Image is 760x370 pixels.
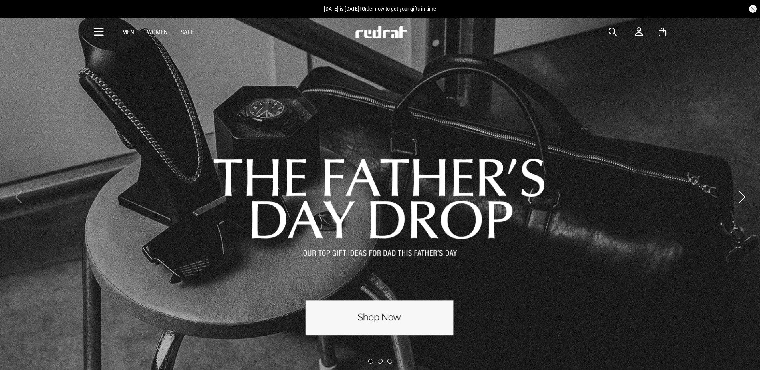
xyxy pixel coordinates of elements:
a: Women [147,28,168,36]
span: [DATE] is [DATE]! Order now to get your gifts in time [324,6,436,12]
a: Men [122,28,134,36]
a: Sale [181,28,194,36]
button: Next slide [736,188,747,206]
img: Redrat logo [355,26,407,38]
button: Previous slide [13,188,24,206]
